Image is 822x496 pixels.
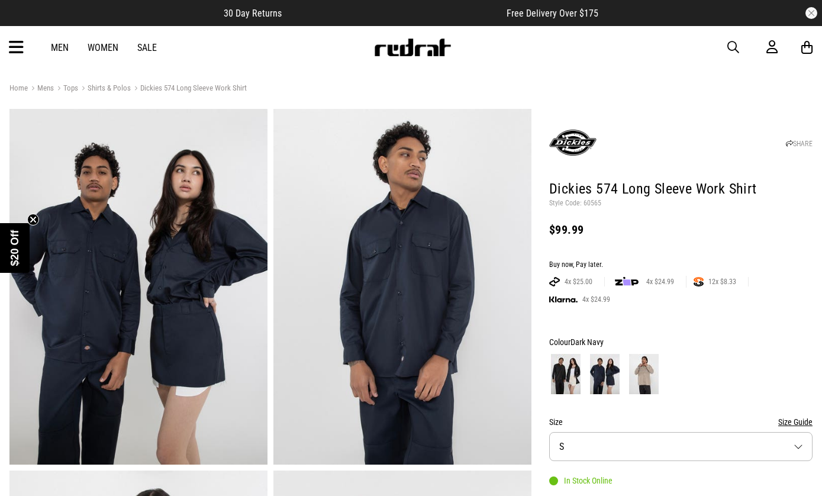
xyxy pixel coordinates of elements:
span: Dark Navy [570,337,604,347]
div: Size [549,415,813,429]
img: SPLITPAY [694,277,704,286]
a: Home [9,83,28,92]
a: Dickies 574 Long Sleeve Work Shirt [131,83,247,95]
iframe: Customer reviews powered by Trustpilot [305,7,483,19]
a: SHARE [786,140,813,148]
button: S [549,432,813,461]
a: Women [88,42,118,53]
p: Style Code: 60565 [549,199,813,208]
span: 4x $24.99 [578,295,615,304]
img: Redrat logo [373,38,452,56]
a: Shirts & Polos [78,83,131,95]
button: Close teaser [27,214,39,226]
span: Free Delivery Over $175 [507,8,598,19]
a: Tops [54,83,78,95]
img: Dickies 574 Long Sleeve Work Shirt in Blue [273,109,531,465]
img: KLARNA [549,297,578,303]
img: Dickies 574 Long Sleeve Work Shirt in Blue [9,109,267,465]
span: 4x $25.00 [560,277,597,286]
button: Size Guide [778,415,813,429]
div: In Stock Online [549,476,613,485]
div: Colour [549,335,813,349]
img: Desert Sand [629,354,659,394]
a: Mens [28,83,54,95]
img: AFTERPAY [549,277,560,286]
span: 30 Day Returns [224,8,282,19]
span: 4x $24.99 [642,277,679,286]
a: Sale [137,42,157,53]
span: S [559,441,564,452]
div: $99.99 [549,223,813,237]
span: $20 Off [9,230,21,266]
img: Dark Navy [590,354,620,394]
img: Black [551,354,581,394]
img: zip [615,276,639,288]
img: Dickies [549,119,597,166]
div: Buy now, Pay later. [549,260,813,270]
span: 12x $8.33 [704,277,741,286]
h1: Dickies 574 Long Sleeve Work Shirt [549,180,813,199]
a: Men [51,42,69,53]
